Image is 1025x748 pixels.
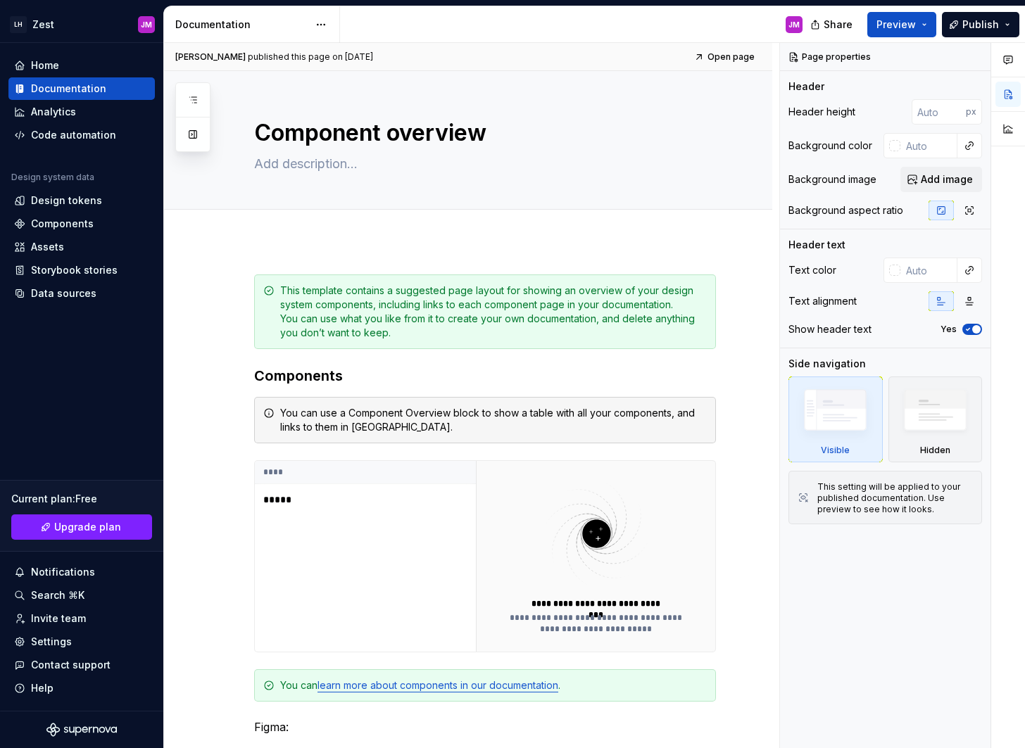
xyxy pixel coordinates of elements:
[788,263,836,277] div: Text color
[966,106,976,118] p: px
[788,139,872,153] div: Background color
[8,561,155,583] button: Notifications
[920,445,950,456] div: Hidden
[31,58,59,72] div: Home
[824,18,853,32] span: Share
[8,54,155,77] a: Home
[788,19,800,30] div: JM
[31,263,118,277] div: Storybook stories
[31,286,96,300] div: Data sources
[248,51,373,63] div: published this page on [DATE]
[817,481,973,515] div: This setting will be applied to your published documentation. Use preview to see how it looks.
[921,172,973,186] span: Add image
[788,172,876,186] div: Background image
[876,18,916,32] span: Preview
[788,376,883,462] div: Visible
[788,105,855,119] div: Header height
[8,77,155,100] a: Documentation
[8,213,155,235] a: Components
[254,718,716,735] p: Figma:
[31,194,102,208] div: Design tokens
[708,51,755,63] span: Open page
[962,18,999,32] span: Publish
[8,654,155,676] button: Contact support
[788,80,824,94] div: Header
[900,167,982,192] button: Add image
[175,18,308,32] div: Documentation
[280,284,707,340] div: This template contains a suggested page layout for showing an overview of your design system comp...
[867,12,936,37] button: Preview
[31,105,76,119] div: Analytics
[46,723,117,737] svg: Supernova Logo
[32,18,54,32] div: Zest
[8,630,155,653] a: Settings
[690,47,761,67] a: Open page
[8,607,155,630] a: Invite team
[31,588,84,602] div: Search ⌘K
[31,681,54,695] div: Help
[251,116,713,150] textarea: Component overview
[941,324,957,335] label: Yes
[11,172,94,183] div: Design system data
[280,406,707,434] div: You can use a Component Overview block to show a table with all your components, and links to the...
[8,584,155,607] button: Search ⌘K
[31,128,116,142] div: Code automation
[8,101,155,123] a: Analytics
[788,238,845,252] div: Header text
[788,322,872,336] div: Show header text
[8,189,155,212] a: Design tokens
[31,611,86,626] div: Invite team
[31,217,94,231] div: Components
[11,492,152,506] div: Current plan : Free
[31,82,106,96] div: Documentation
[8,259,155,281] a: Storybook stories
[31,240,64,254] div: Assets
[175,51,246,63] span: [PERSON_NAME]
[8,677,155,699] button: Help
[8,236,155,258] a: Assets
[788,294,857,308] div: Text alignment
[3,9,161,39] button: LHZestJM
[900,258,957,283] input: Auto
[8,124,155,146] a: Code automation
[942,12,1019,37] button: Publish
[31,658,111,672] div: Contact support
[8,282,155,305] a: Data sources
[141,19,152,30] div: JM
[54,520,121,534] span: Upgrade plan
[788,203,903,217] div: Background aspect ratio
[317,679,558,691] a: learn more about components in our documentation
[821,445,850,456] div: Visible
[31,565,95,579] div: Notifications
[888,376,983,462] div: Hidden
[31,635,72,649] div: Settings
[803,12,862,37] button: Share
[912,99,966,125] input: Auto
[10,16,27,33] div: LH
[788,357,866,371] div: Side navigation
[900,133,957,158] input: Auto
[280,678,707,692] div: You can .
[11,514,152,540] button: Upgrade plan
[254,366,716,386] h3: Components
